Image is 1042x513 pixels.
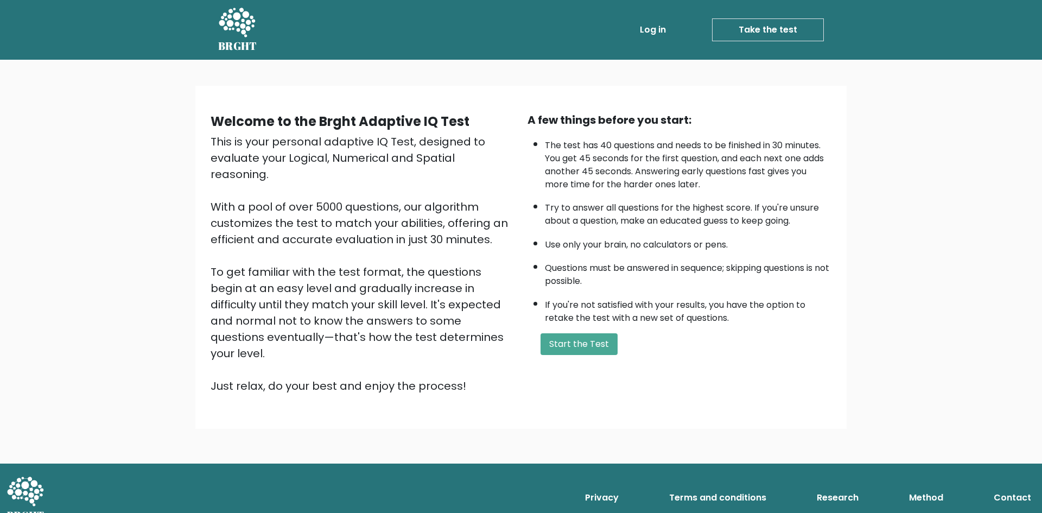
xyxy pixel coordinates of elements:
[812,487,863,509] a: Research
[218,4,257,55] a: BRGHT
[545,233,831,251] li: Use only your brain, no calculators or pens.
[665,487,771,509] a: Terms and conditions
[581,487,623,509] a: Privacy
[905,487,948,509] a: Method
[545,134,831,191] li: The test has 40 questions and needs to be finished in 30 minutes. You get 45 seconds for the firs...
[545,256,831,288] li: Questions must be answered in sequence; skipping questions is not possible.
[528,112,831,128] div: A few things before you start:
[541,333,618,355] button: Start the Test
[636,19,670,41] a: Log in
[545,196,831,227] li: Try to answer all questions for the highest score. If you're unsure about a question, make an edu...
[218,40,257,53] h5: BRGHT
[989,487,1035,509] a: Contact
[211,112,469,130] b: Welcome to the Brght Adaptive IQ Test
[545,293,831,325] li: If you're not satisfied with your results, you have the option to retake the test with a new set ...
[211,134,514,394] div: This is your personal adaptive IQ Test, designed to evaluate your Logical, Numerical and Spatial ...
[712,18,824,41] a: Take the test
